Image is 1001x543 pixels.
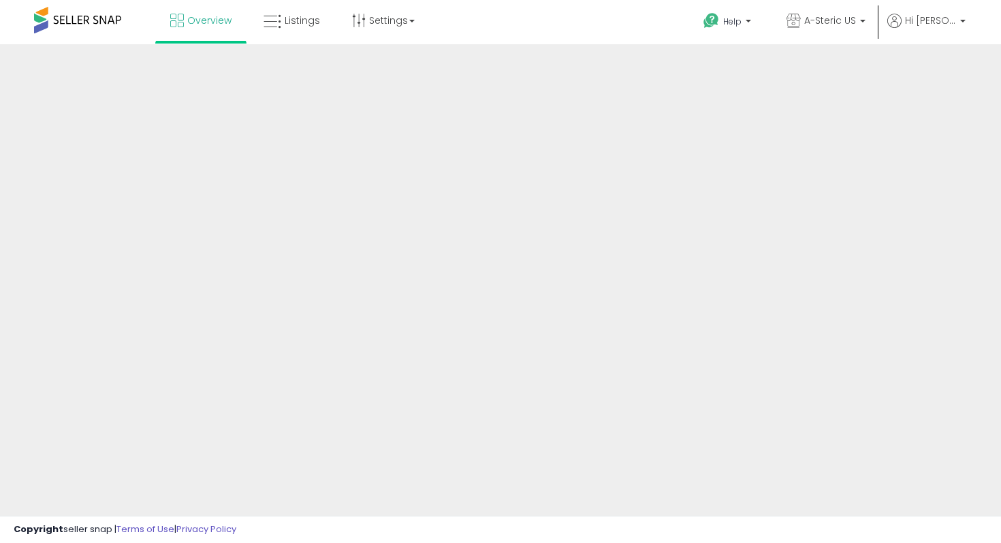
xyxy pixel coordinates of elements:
[804,14,856,27] span: A-Steric US
[176,523,236,536] a: Privacy Policy
[703,12,720,29] i: Get Help
[285,14,320,27] span: Listings
[116,523,174,536] a: Terms of Use
[187,14,232,27] span: Overview
[14,523,236,536] div: seller snap | |
[14,523,63,536] strong: Copyright
[693,2,765,44] a: Help
[723,16,742,27] span: Help
[905,14,956,27] span: Hi [PERSON_NAME]
[887,14,966,44] a: Hi [PERSON_NAME]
